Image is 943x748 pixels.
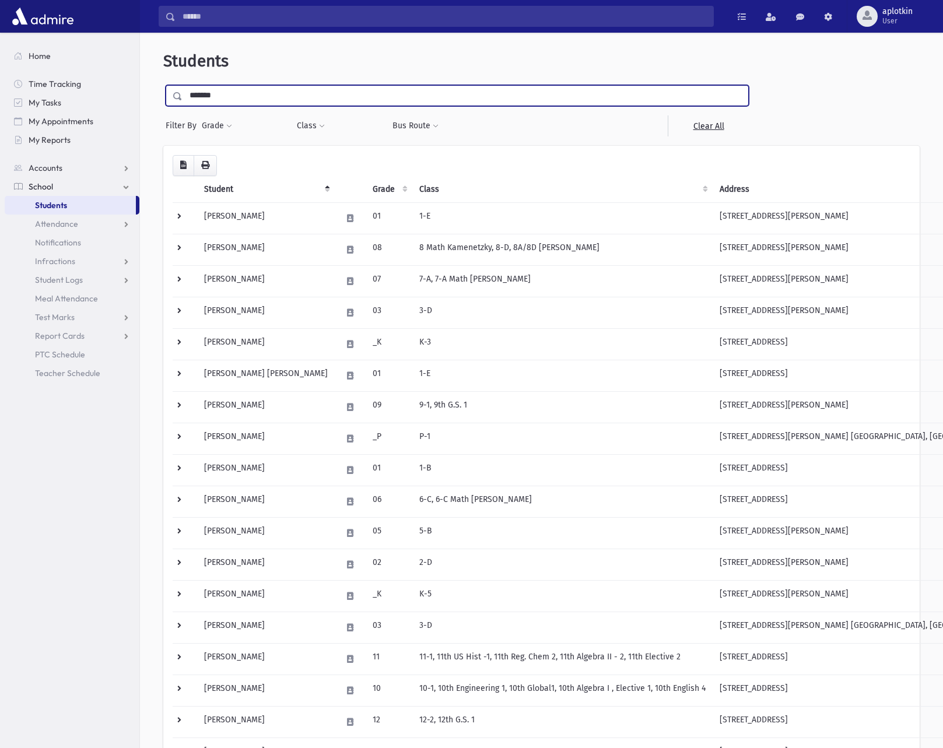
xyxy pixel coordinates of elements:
[5,47,139,65] a: Home
[366,328,412,360] td: _K
[366,643,412,675] td: 11
[197,580,335,612] td: [PERSON_NAME]
[197,675,335,706] td: [PERSON_NAME]
[412,328,713,360] td: K-3
[35,237,81,248] span: Notifications
[163,51,229,71] span: Students
[366,176,412,203] th: Grade: activate to sort column ascending
[366,454,412,486] td: 01
[366,360,412,391] td: 01
[5,308,139,326] a: Test Marks
[5,177,139,196] a: School
[5,271,139,289] a: Student Logs
[5,131,139,149] a: My Reports
[29,79,81,89] span: Time Tracking
[197,328,335,360] td: [PERSON_NAME]
[197,486,335,517] td: [PERSON_NAME]
[412,486,713,517] td: 6-C, 6-C Math [PERSON_NAME]
[366,297,412,328] td: 03
[173,155,194,176] button: CSV
[366,549,412,580] td: 02
[412,580,713,612] td: K-5
[412,706,713,738] td: 12-2, 12th G.S. 1
[412,297,713,328] td: 3-D
[201,115,233,136] button: Grade
[366,706,412,738] td: 12
[668,115,749,136] a: Clear All
[197,265,335,297] td: [PERSON_NAME]
[197,297,335,328] td: [PERSON_NAME]
[366,391,412,423] td: 09
[366,675,412,706] td: 10
[412,549,713,580] td: 2-D
[197,643,335,675] td: [PERSON_NAME]
[366,612,412,643] td: 03
[5,196,136,215] a: Students
[412,675,713,706] td: 10-1, 10th Engineering 1, 10th Global1, 10th Algebra I , Elective 1, 10th English 4
[5,289,139,308] a: Meal Attendance
[9,5,76,28] img: AdmirePro
[412,265,713,297] td: 7-A, 7-A Math [PERSON_NAME]
[882,16,913,26] span: User
[412,360,713,391] td: 1-E
[29,181,53,192] span: School
[5,326,139,345] a: Report Cards
[197,176,335,203] th: Student: activate to sort column descending
[412,423,713,454] td: P-1
[35,349,85,360] span: PTC Schedule
[29,163,62,173] span: Accounts
[5,233,139,252] a: Notifications
[412,391,713,423] td: 9-1, 9th G.S. 1
[29,135,71,145] span: My Reports
[5,93,139,112] a: My Tasks
[197,234,335,265] td: [PERSON_NAME]
[35,293,98,304] span: Meal Attendance
[412,454,713,486] td: 1-B
[197,549,335,580] td: [PERSON_NAME]
[366,580,412,612] td: _K
[5,345,139,364] a: PTC Schedule
[412,612,713,643] td: 3-D
[412,517,713,549] td: 5-B
[882,7,913,16] span: aplotkin
[197,391,335,423] td: [PERSON_NAME]
[29,116,93,127] span: My Appointments
[35,368,100,378] span: Teacher Schedule
[197,360,335,391] td: [PERSON_NAME] [PERSON_NAME]
[197,454,335,486] td: [PERSON_NAME]
[366,202,412,234] td: 01
[366,486,412,517] td: 06
[35,219,78,229] span: Attendance
[5,252,139,271] a: Infractions
[296,115,325,136] button: Class
[412,202,713,234] td: 1-E
[29,97,61,108] span: My Tasks
[5,159,139,177] a: Accounts
[166,120,201,132] span: Filter By
[366,423,412,454] td: _P
[176,6,713,27] input: Search
[366,265,412,297] td: 07
[392,115,439,136] button: Bus Route
[35,256,75,266] span: Infractions
[35,312,75,322] span: Test Marks
[412,176,713,203] th: Class: activate to sort column ascending
[197,423,335,454] td: [PERSON_NAME]
[197,612,335,643] td: [PERSON_NAME]
[412,234,713,265] td: 8 Math Kamenetzky, 8-D, 8A/8D [PERSON_NAME]
[412,643,713,675] td: 11-1, 11th US Hist -1, 11th Reg. Chem 2, 11th Algebra II - 2, 11th Elective 2
[194,155,217,176] button: Print
[5,112,139,131] a: My Appointments
[197,202,335,234] td: [PERSON_NAME]
[29,51,51,61] span: Home
[5,215,139,233] a: Attendance
[35,331,85,341] span: Report Cards
[197,706,335,738] td: [PERSON_NAME]
[366,517,412,549] td: 05
[197,517,335,549] td: [PERSON_NAME]
[35,200,67,210] span: Students
[366,234,412,265] td: 08
[5,75,139,93] a: Time Tracking
[5,364,139,382] a: Teacher Schedule
[35,275,83,285] span: Student Logs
